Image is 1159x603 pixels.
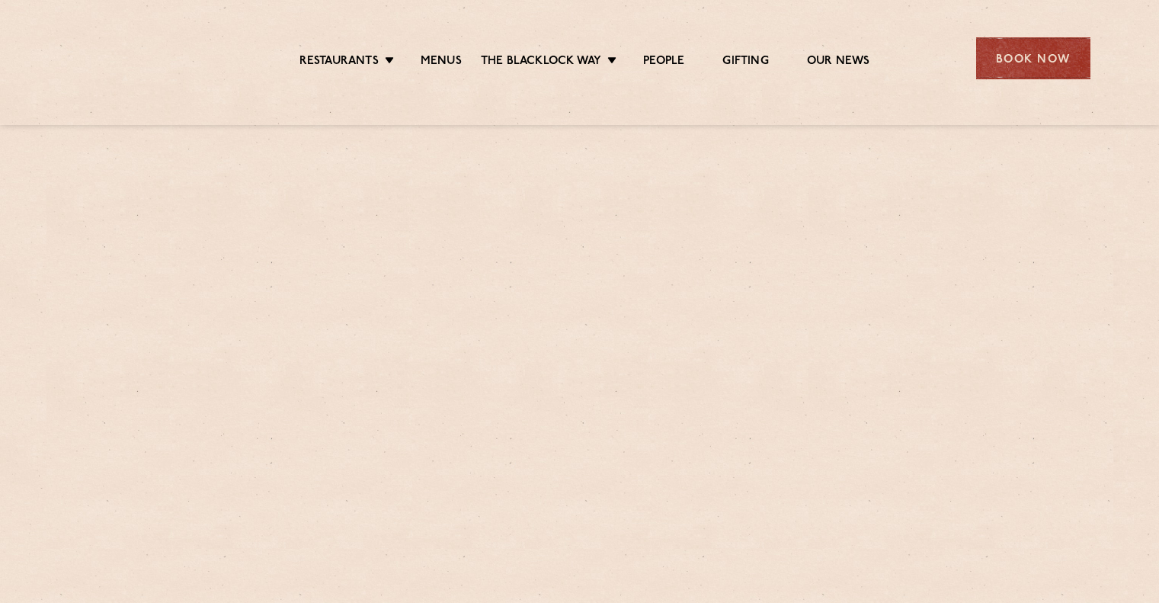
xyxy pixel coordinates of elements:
[976,37,1090,79] div: Book Now
[643,54,684,71] a: People
[299,54,379,71] a: Restaurants
[722,54,768,71] a: Gifting
[807,54,870,71] a: Our News
[481,54,601,71] a: The Blacklock Way
[421,54,462,71] a: Menus
[69,14,201,102] img: svg%3E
